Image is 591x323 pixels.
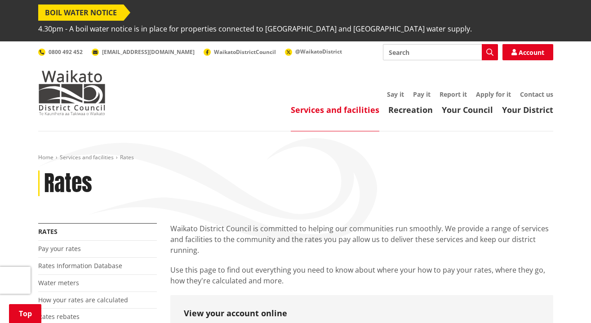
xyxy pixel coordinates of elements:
a: Pay your rates [38,244,81,253]
a: Services and facilities [291,104,379,115]
span: @WaikatoDistrict [295,48,342,55]
input: Search input [383,44,498,60]
a: Say it [387,90,404,99]
a: 0800 492 452 [38,48,83,56]
a: WaikatoDistrictCouncil [204,48,276,56]
p: Use this page to find out everything you need to know about where your how to pay your rates, whe... [170,265,553,286]
a: Water meters [38,278,79,287]
a: Rates [38,227,58,236]
span: BOIL WATER NOTICE [38,4,124,21]
a: Rates rebates [38,312,80,321]
a: Pay it [413,90,431,99]
p: Waikato District Council is committed to helping our communities run smoothly. We provide a range... [170,223,553,256]
span: Rates [120,153,134,161]
a: @WaikatoDistrict [285,48,342,55]
a: [EMAIL_ADDRESS][DOMAIN_NAME] [92,48,195,56]
a: Recreation [388,104,433,115]
a: Your District [502,104,553,115]
a: Services and facilities [60,153,114,161]
span: [EMAIL_ADDRESS][DOMAIN_NAME] [102,48,195,56]
span: 0800 492 452 [49,48,83,56]
a: Rates Information Database [38,261,122,270]
a: Your Council [442,104,493,115]
a: Home [38,153,53,161]
a: How your rates are calculated [38,296,128,304]
h1: Rates [44,170,92,197]
span: 4.30pm - A boil water notice is in place for properties connected to [GEOGRAPHIC_DATA] and [GEOGR... [38,21,472,37]
a: Contact us [520,90,553,99]
a: Account [502,44,553,60]
a: Top [9,304,41,323]
a: Report it [440,90,467,99]
a: Apply for it [476,90,511,99]
span: WaikatoDistrictCouncil [214,48,276,56]
nav: breadcrumb [38,154,553,161]
h3: View your account online [184,309,540,319]
img: Waikato District Council - Te Kaunihera aa Takiwaa o Waikato [38,70,106,115]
